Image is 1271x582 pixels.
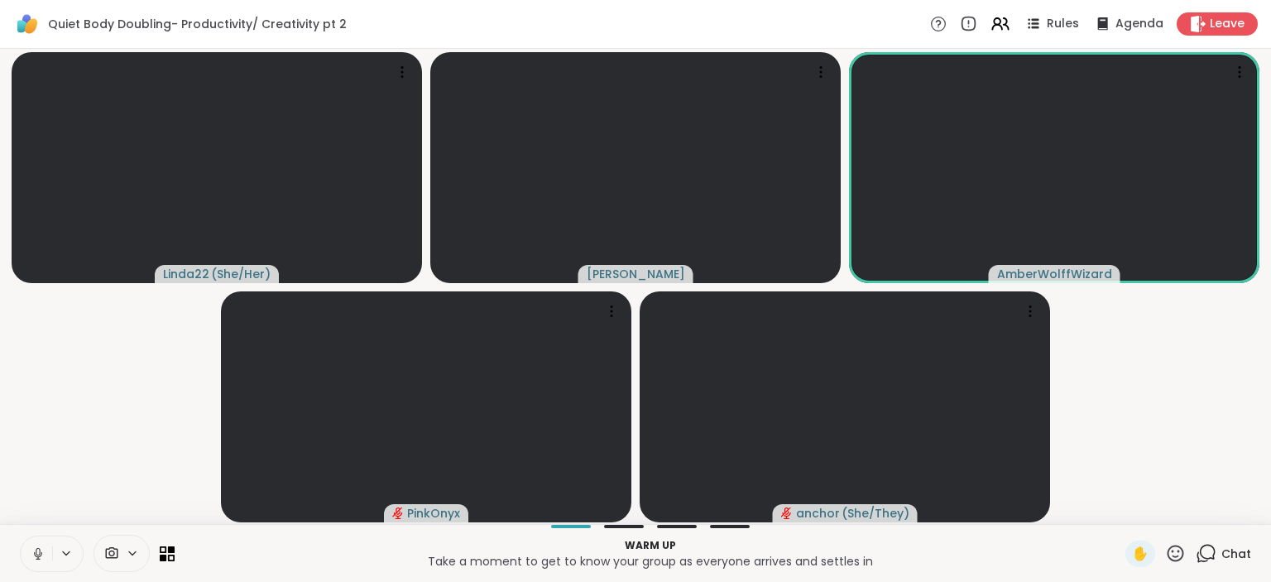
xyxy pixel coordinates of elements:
[1047,16,1079,32] span: Rules
[163,266,209,282] span: Linda22
[997,266,1112,282] span: AmberWolffWizard
[1210,16,1245,32] span: Leave
[1221,546,1251,562] span: Chat
[1132,544,1149,564] span: ✋
[211,266,271,282] span: ( She/Her )
[407,505,460,522] span: PinkOnyx
[48,16,347,32] span: Quiet Body Doubling- Productivity/ Creativity pt 2
[1115,16,1163,32] span: Agenda
[842,505,909,522] span: ( She/They )
[185,538,1115,553] p: Warm up
[13,10,41,38] img: ShareWell Logomark
[781,507,793,519] span: audio-muted
[587,266,685,282] span: [PERSON_NAME]
[185,553,1115,570] p: Take a moment to get to know your group as everyone arrives and settles in
[796,505,840,522] span: anchor
[392,507,404,519] span: audio-muted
